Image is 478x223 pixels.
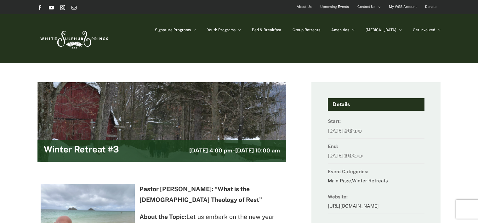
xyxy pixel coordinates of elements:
[139,213,186,220] strong: About the Topic:
[352,178,388,183] a: Winter Retreats
[328,153,363,158] abbr: 2026-01-02
[320,2,349,11] span: Upcoming Events
[357,2,375,11] span: Contact Us
[328,167,424,176] dt: Event Categories:
[366,14,402,46] a: [MEDICAL_DATA]
[293,28,320,32] span: Group Retreats
[60,5,65,10] a: Instagram
[207,14,241,46] a: Youth Programs
[331,14,355,46] a: Amenities
[71,5,77,10] a: Email
[44,145,119,157] h2: Winter Retreat #3
[252,28,282,32] span: Bed & Breakfast
[155,14,196,46] a: Signature Programs
[155,28,191,32] span: Signature Programs
[297,2,312,11] span: About Us
[49,5,54,10] a: YouTube
[37,5,43,10] a: Facebook
[328,117,424,126] dt: Start:
[37,24,110,54] img: White Sulphur Springs Logo
[328,142,424,151] dt: End:
[189,146,280,155] h3: -
[366,28,396,32] span: [MEDICAL_DATA]
[328,192,424,201] dt: Website:
[389,2,417,11] span: My WSS Account
[252,14,282,46] a: Bed & Breakfast
[413,14,441,46] a: Get Involved
[328,176,424,189] dd: ,
[331,28,349,32] span: Amenities
[328,203,379,209] a: [URL][DOMAIN_NAME]
[293,14,320,46] a: Group Retreats
[155,14,441,46] nav: Main Menu
[189,147,232,154] span: [DATE] 4:00 pm
[328,128,362,133] abbr: 2025-12-30
[413,28,435,32] span: Get Involved
[328,178,351,183] a: Main Page
[235,147,280,154] span: [DATE] 10:00 am
[328,98,424,111] h4: Details
[207,28,236,32] span: Youth Programs
[425,2,436,11] span: Donate
[139,186,262,203] strong: Pastor [PERSON_NAME]: “What is the [DEMOGRAPHIC_DATA] Theology of Rest”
